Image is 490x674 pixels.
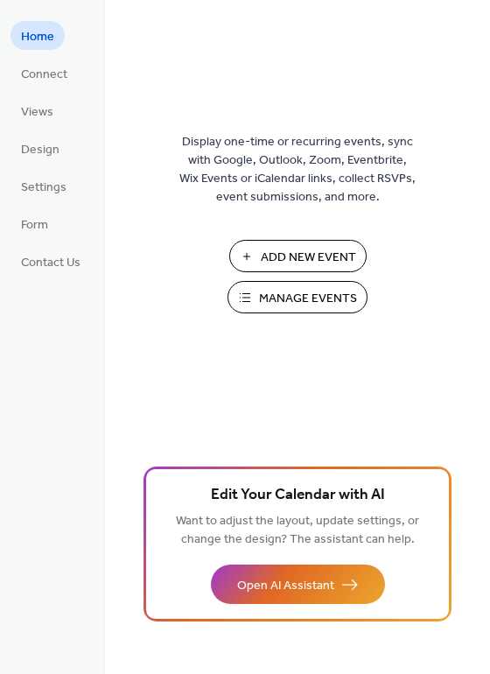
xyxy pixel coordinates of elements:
span: Add New Event [261,249,356,267]
span: Design [21,141,59,159]
span: Want to adjust the layout, update settings, or change the design? The assistant can help. [176,509,419,551]
span: Manage Events [259,290,357,308]
a: Contact Us [10,247,91,276]
button: Manage Events [227,281,367,313]
a: Design [10,134,70,163]
a: Form [10,209,59,238]
button: Open AI Assistant [211,565,385,604]
span: Settings [21,179,66,197]
span: Display one-time or recurring events, sync with Google, Outlook, Zoom, Eventbrite, Wix Events or ... [179,133,416,207]
span: Form [21,216,48,235]
span: Views [21,103,53,122]
a: Settings [10,172,77,200]
button: Add New Event [229,240,367,272]
span: Open AI Assistant [237,577,334,595]
a: Home [10,21,65,50]
span: Connect [21,66,67,84]
span: Edit Your Calendar with AI [211,483,385,508]
a: Connect [10,59,78,88]
span: Contact Us [21,254,80,272]
span: Home [21,28,54,46]
a: Views [10,96,64,125]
